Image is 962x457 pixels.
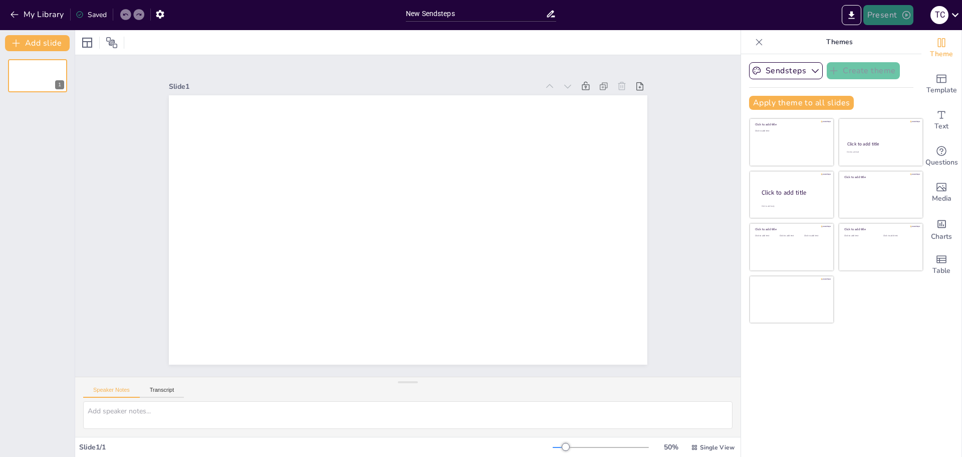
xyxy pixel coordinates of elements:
p: Themes [767,30,911,54]
div: Get real-time input from your audience [921,138,961,175]
button: Transcript [140,387,184,398]
div: T C [930,6,948,24]
div: Click to add text [847,151,913,154]
div: Click to add text [804,235,827,237]
div: Click to add title [844,227,916,231]
button: Present [863,5,913,25]
div: Click to add text [755,130,827,132]
div: Click to add title [755,122,827,126]
div: Click to add text [755,235,778,237]
div: Click to add title [847,141,914,147]
span: Text [934,121,948,132]
button: Add slide [5,35,70,51]
button: My Library [8,7,68,23]
span: Position [106,37,118,49]
div: Click to add title [762,188,826,197]
div: 1 [8,59,67,92]
span: Single View [700,443,735,451]
div: Saved [76,10,107,20]
div: Click to add text [780,235,802,237]
div: Click to add text [844,235,876,237]
div: Click to add text [883,235,915,237]
span: Table [932,265,950,276]
div: Slide 1 [169,82,539,91]
span: Charts [931,231,952,242]
div: 50 % [659,442,683,452]
span: Template [926,85,957,96]
span: Theme [930,49,953,60]
span: Questions [925,157,958,168]
div: Add a table [921,247,961,283]
div: Add charts and graphs [921,211,961,247]
button: Export to PowerPoint [842,5,861,25]
div: 1 [55,80,64,89]
div: Layout [79,35,95,51]
div: Click to add body [762,205,825,207]
div: Add images, graphics, shapes or video [921,175,961,211]
button: Speaker Notes [83,387,140,398]
div: Add ready made slides [921,66,961,102]
span: Media [932,193,951,204]
div: Slide 1 / 1 [79,442,553,452]
button: Apply theme to all slides [749,96,854,110]
div: Click to add title [844,175,916,179]
div: Click to add title [755,227,827,231]
button: Sendsteps [749,62,823,79]
button: T C [930,5,948,25]
input: Insert title [406,7,546,21]
button: Create theme [827,62,900,79]
div: Add text boxes [921,102,961,138]
div: Change the overall theme [921,30,961,66]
